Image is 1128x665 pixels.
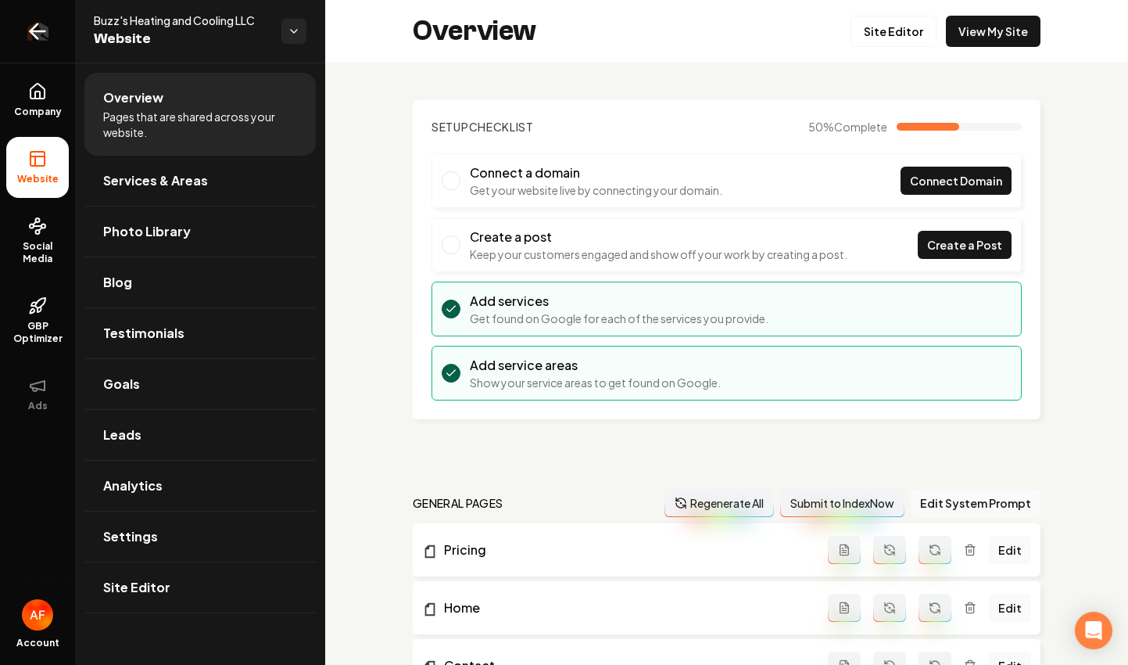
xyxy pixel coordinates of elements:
[6,320,69,345] span: GBP Optimizer
[103,476,163,495] span: Analytics
[11,173,65,185] span: Website
[84,461,316,511] a: Analytics
[808,119,887,135] span: 50 %
[422,598,828,617] a: Home
[6,284,69,358] a: GBP Optimizer
[927,237,1002,253] span: Create a Post
[470,375,721,390] p: Show your service areas to get found on Google.
[470,311,768,326] p: Get found on Google for each of the services you provide.
[470,228,847,246] h3: Create a post
[432,119,534,135] h2: Checklist
[8,106,68,118] span: Company
[103,426,141,444] span: Leads
[422,541,828,559] a: Pricing
[828,594,861,622] button: Add admin page prompt
[946,16,1040,47] a: View My Site
[901,167,1012,195] a: Connect Domain
[664,489,774,517] button: Regenerate All
[780,489,904,517] button: Submit to IndexNow
[22,599,53,631] button: Open user button
[6,70,69,131] a: Company
[94,13,269,28] span: Buzz's Heating and Cooling LLC
[84,156,316,206] a: Services & Areas
[6,204,69,278] a: Social Media
[828,536,861,564] button: Add admin page prompt
[413,16,536,47] h2: Overview
[911,489,1040,517] button: Edit System Prompt
[470,246,847,262] p: Keep your customers engaged and show off your work by creating a post.
[103,222,191,241] span: Photo Library
[103,273,132,292] span: Blog
[6,240,69,265] span: Social Media
[84,512,316,562] a: Settings
[103,88,163,107] span: Overview
[94,28,269,50] span: Website
[84,410,316,460] a: Leads
[84,257,316,307] a: Blog
[470,356,721,375] h3: Add service areas
[910,173,1002,189] span: Connect Domain
[103,324,184,343] span: Testimonials
[834,120,887,134] span: Complete
[84,207,316,257] a: Photo Library
[989,536,1031,564] a: Edit
[470,292,768,311] h3: Add services
[22,400,54,412] span: Ads
[850,16,936,47] a: Site Editor
[6,364,69,425] button: Ads
[22,599,53,631] img: Avan Fahimi
[84,359,316,409] a: Goals
[989,594,1031,622] a: Edit
[103,109,297,140] span: Pages that are shared across your website.
[470,164,722,182] h3: Connect a domain
[918,231,1012,259] a: Create a Post
[84,563,316,613] a: Site Editor
[84,308,316,358] a: Testimonials
[103,375,140,394] span: Goals
[16,637,59,649] span: Account
[470,182,722,198] p: Get your website live by connecting your domain.
[413,495,503,511] h2: general pages
[432,120,469,134] span: Setup
[1075,612,1112,649] div: Open Intercom Messenger
[103,171,208,190] span: Services & Areas
[103,578,170,597] span: Site Editor
[103,527,158,546] span: Settings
